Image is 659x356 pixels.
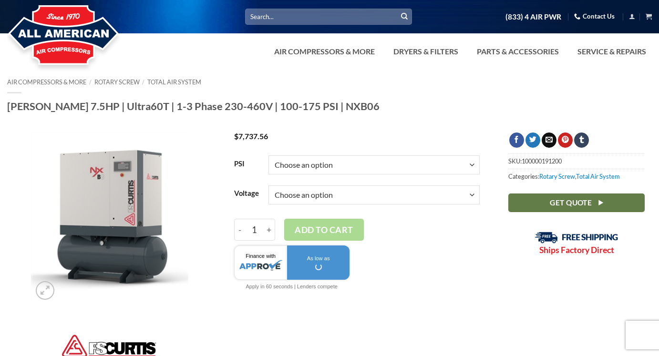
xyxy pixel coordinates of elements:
span: / [89,78,92,86]
nav: Breadcrumb [7,79,652,86]
a: Air Compressors & More [7,78,86,86]
a: Service & Repairs [572,42,652,61]
a: Parts & Accessories [471,42,565,61]
input: Product quantity [246,219,263,241]
a: Rotary Screw [539,173,575,180]
a: Share on Facebook [509,132,524,148]
h1: [PERSON_NAME] 7.5HP | Ultra60T | 1-3 Phase 230-460V | 100-175 PSI | NXB06 [7,100,652,113]
bdi: 7,737.56 [234,132,268,141]
a: Rotary Screw [94,78,140,86]
a: Share on Twitter [525,132,540,148]
a: Get Quote [508,193,645,212]
button: Submit [397,10,412,24]
button: Add to cart [284,219,364,241]
span: $ [234,132,238,141]
a: Air Compressors & More [268,42,381,61]
span: / [142,78,144,86]
a: Pin on Pinterest [558,132,573,148]
input: Search… [245,9,412,24]
input: Reduce quantity of Curtis 7.5HP | Ultra60T | 1-3 Phase 230-460V | 100-175 PSI | NXB06 [234,219,246,241]
a: Total Air System [147,78,201,86]
a: Zoom [36,281,54,300]
a: Login [629,10,635,22]
a: (833) 4 AIR PWR [505,9,561,25]
strong: Ships Factory Direct [539,245,614,255]
label: Voltage [234,190,259,197]
a: Total Air System [576,173,620,180]
img: Curtis NXB06 Ultra60T 1-3 Phase 230-460V 100-175 PSI [31,132,189,305]
input: Increase quantity of Curtis 7.5HP | Ultra60T | 1-3 Phase 230-460V | 100-175 PSI | NXB06 [263,219,275,241]
img: Free Shipping [535,232,618,244]
a: Share on Tumblr [574,132,589,148]
a: Contact Us [574,9,615,24]
a: Email to a Friend [542,132,556,148]
label: PSI [234,160,259,168]
span: SKU: [508,153,645,168]
a: View cart [646,10,652,22]
a: Dryers & Filters [388,42,464,61]
span: 100000191200 [522,157,562,165]
span: Get Quote [550,197,592,209]
span: Categories: , [508,169,645,183]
